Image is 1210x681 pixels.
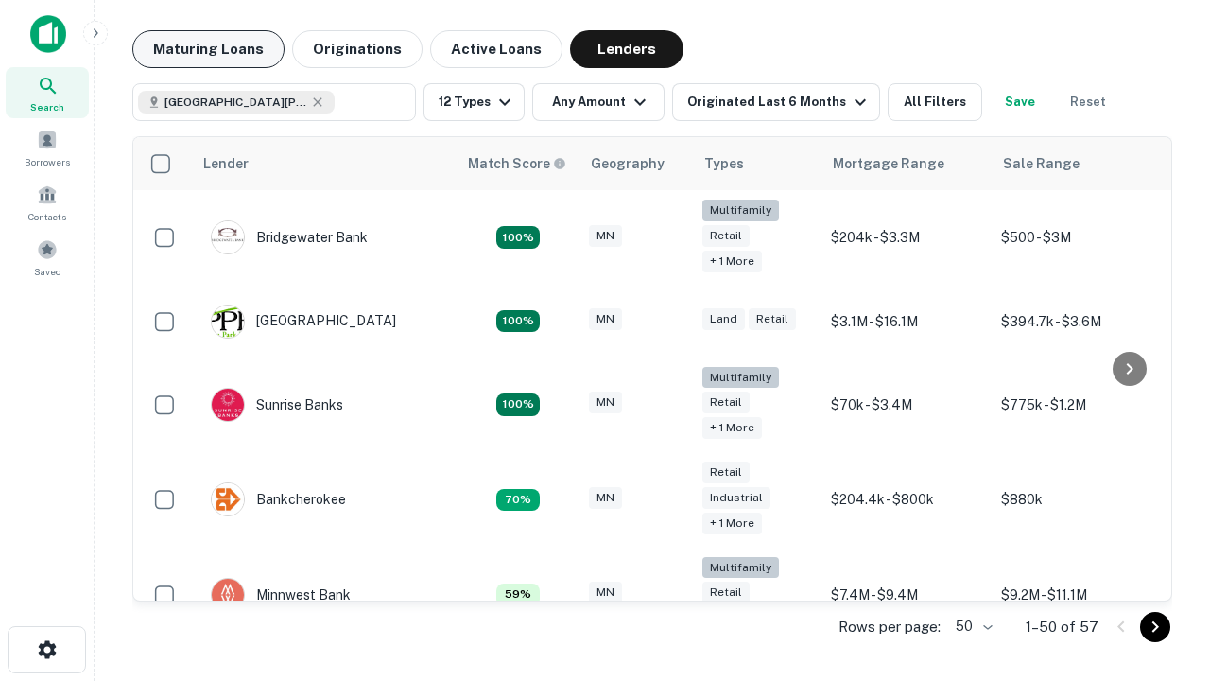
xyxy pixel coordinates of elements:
span: Borrowers [25,154,70,169]
div: Retail [702,462,750,483]
div: Industrial [702,487,770,509]
button: Originated Last 6 Months [672,83,880,121]
div: Geography [591,152,665,175]
div: Sunrise Banks [211,388,343,422]
a: Search [6,67,89,118]
div: Land [702,308,745,330]
td: $70k - $3.4M [821,358,992,453]
div: Bridgewater Bank [211,220,368,254]
button: Go to next page [1140,612,1170,642]
div: Matching Properties: 18, hasApolloMatch: undefined [496,226,540,249]
img: capitalize-icon.png [30,15,66,53]
h6: Match Score [468,153,562,174]
img: picture [212,483,244,515]
a: Borrowers [6,122,89,173]
td: $9.2M - $11.1M [992,548,1162,643]
div: Bankcherokee [211,482,346,516]
button: Save your search to get updates of matches that match your search criteria. [990,83,1050,121]
img: picture [212,306,244,338]
div: MN [589,308,622,330]
th: Types [693,137,821,190]
div: Minnwest Bank [211,578,351,612]
button: All Filters [888,83,982,121]
a: Saved [6,232,89,283]
span: Contacts [28,209,66,224]
div: Retail [702,392,750,413]
div: Retail [702,582,750,603]
div: Matching Properties: 7, hasApolloMatch: undefined [496,489,540,512]
div: Multifamily [702,557,779,579]
th: Sale Range [992,137,1162,190]
td: $394.7k - $3.6M [992,286,1162,358]
div: Multifamily [702,367,779,389]
a: Contacts [6,177,89,228]
iframe: Chat Widget [1115,530,1210,620]
td: $3.1M - $16.1M [821,286,992,358]
p: Rows per page: [838,616,941,638]
p: 1–50 of 57 [1026,616,1098,638]
img: picture [212,221,244,253]
button: Lenders [570,30,683,68]
td: $204.4k - $800k [821,452,992,548]
div: Retail [702,225,750,247]
button: Maturing Loans [132,30,285,68]
img: picture [212,389,244,421]
button: 12 Types [423,83,525,121]
th: Lender [192,137,457,190]
div: Matching Properties: 6, hasApolloMatch: undefined [496,584,540,606]
button: Active Loans [430,30,562,68]
div: Types [704,152,744,175]
th: Mortgage Range [821,137,992,190]
button: Any Amount [532,83,665,121]
button: Originations [292,30,423,68]
th: Geography [579,137,693,190]
div: MN [589,487,622,509]
div: MN [589,225,622,247]
div: Retail [749,308,796,330]
div: Lender [203,152,249,175]
span: Saved [34,264,61,279]
div: + 1 more [702,513,762,534]
div: Matching Properties: 10, hasApolloMatch: undefined [496,310,540,333]
td: $775k - $1.2M [992,358,1162,453]
td: $880k [992,452,1162,548]
div: MN [589,582,622,603]
div: [GEOGRAPHIC_DATA] [211,305,396,339]
div: Sale Range [1003,152,1080,175]
div: + 1 more [702,251,762,272]
span: Search [30,99,64,114]
button: Reset [1058,83,1118,121]
td: $500 - $3M [992,190,1162,286]
div: Multifamily [702,200,779,221]
div: 50 [948,613,995,640]
td: $7.4M - $9.4M [821,548,992,643]
td: $204k - $3.3M [821,190,992,286]
div: + 1 more [702,417,762,439]
div: Capitalize uses an advanced AI algorithm to match your search with the best lender. The match sco... [468,153,566,174]
div: Mortgage Range [833,152,944,175]
img: picture [212,579,244,611]
div: MN [589,392,622,413]
span: [GEOGRAPHIC_DATA][PERSON_NAME], [GEOGRAPHIC_DATA], [GEOGRAPHIC_DATA] [164,94,306,111]
div: Matching Properties: 14, hasApolloMatch: undefined [496,393,540,416]
th: Capitalize uses an advanced AI algorithm to match your search with the best lender. The match sco... [457,137,579,190]
div: Originated Last 6 Months [687,91,872,113]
